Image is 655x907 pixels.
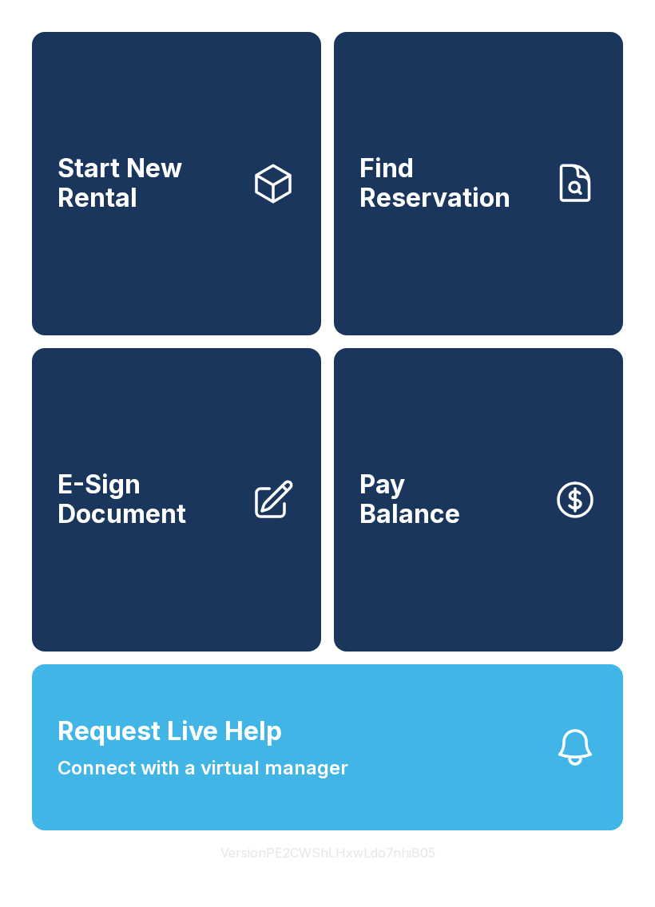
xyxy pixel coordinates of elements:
span: Pay Balance [359,470,460,529]
button: Request Live HelpConnect with a virtual manager [32,664,623,830]
a: Start New Rental [32,32,321,335]
span: Connect with a virtual manager [58,754,348,782]
span: E-Sign Document [58,470,238,529]
a: PayBalance [334,348,623,652]
span: Find Reservation [359,154,540,212]
a: Find Reservation [334,32,623,335]
a: E-Sign Document [32,348,321,652]
button: VersionPE2CWShLHxwLdo7nhiB05 [208,830,448,875]
span: Request Live Help [58,712,282,751]
span: Start New Rental [58,154,238,212]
